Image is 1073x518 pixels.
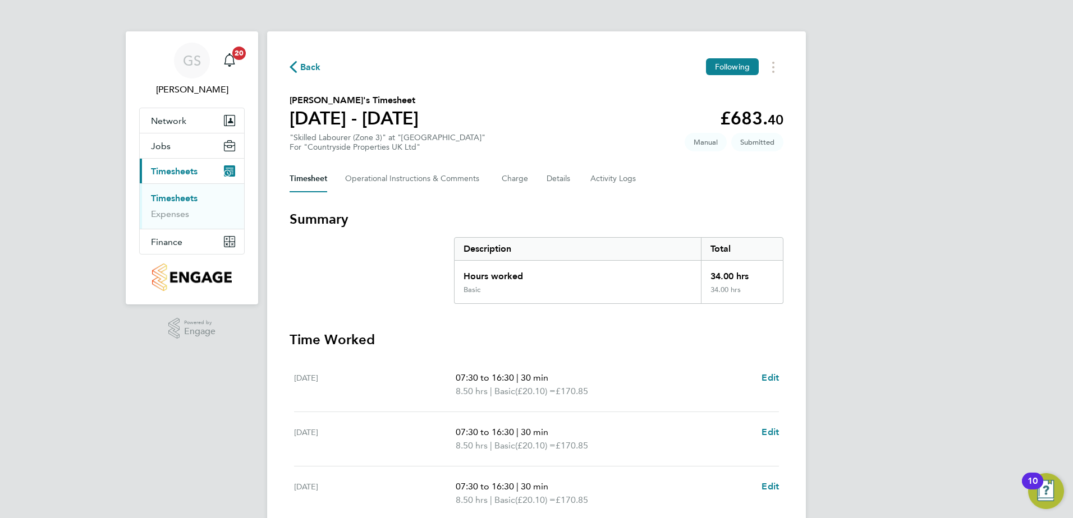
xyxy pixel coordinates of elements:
[516,481,519,492] span: |
[515,494,556,505] span: (£20.10) =
[464,285,480,294] div: Basic
[126,31,258,304] nav: Main navigation
[701,261,783,285] div: 34.00 hrs
[762,480,779,493] a: Edit
[290,94,419,107] h2: [PERSON_NAME]'s Timesheet
[139,83,245,96] span: Gurraj Singh
[706,58,759,75] button: Following
[294,371,456,398] div: [DATE]
[151,115,186,126] span: Network
[456,440,488,451] span: 8.50 hrs
[455,238,701,260] div: Description
[140,108,244,133] button: Network
[218,43,241,78] a: 20
[502,165,529,192] button: Charge
[715,62,750,72] span: Following
[232,47,246,60] span: 20
[762,371,779,385] a: Edit
[290,210,783,228] h3: Summary
[521,372,548,383] span: 30 min
[290,107,419,129] h1: [DATE] - [DATE]
[456,481,514,492] span: 07:30 to 16:30
[139,263,245,291] a: Go to home page
[140,159,244,183] button: Timesheets
[151,141,171,151] span: Jobs
[701,285,783,303] div: 34.00 hrs
[290,142,485,152] div: For "Countryside Properties UK Ltd"
[151,193,198,203] a: Timesheets
[151,209,189,219] a: Expenses
[456,372,514,383] span: 07:30 to 16:30
[345,165,484,192] button: Operational Instructions & Comments
[494,493,515,507] span: Basic
[515,440,556,451] span: (£20.10) =
[183,53,201,68] span: GS
[685,133,727,151] span: This timesheet was manually created.
[294,425,456,452] div: [DATE]
[290,331,783,349] h3: Time Worked
[184,327,215,336] span: Engage
[151,166,198,177] span: Timesheets
[140,183,244,229] div: Timesheets
[701,238,783,260] div: Total
[516,372,519,383] span: |
[168,318,216,339] a: Powered byEngage
[1028,473,1064,509] button: Open Resource Center, 10 new notifications
[515,386,556,396] span: (£20.10) =
[731,133,783,151] span: This timesheet is Submitted.
[290,133,485,152] div: "Skilled Labourer (Zone 3)" at "[GEOGRAPHIC_DATA]"
[762,427,779,437] span: Edit
[456,427,514,437] span: 07:30 to 16:30
[140,133,244,158] button: Jobs
[139,43,245,96] a: GS[PERSON_NAME]
[762,425,779,439] a: Edit
[556,386,588,396] span: £170.85
[456,386,488,396] span: 8.50 hrs
[590,165,638,192] button: Activity Logs
[456,494,488,505] span: 8.50 hrs
[494,439,515,452] span: Basic
[294,480,456,507] div: [DATE]
[290,60,321,74] button: Back
[490,386,492,396] span: |
[184,318,215,327] span: Powered by
[521,481,548,492] span: 30 min
[300,61,321,74] span: Back
[556,440,588,451] span: £170.85
[762,372,779,383] span: Edit
[152,263,231,291] img: countryside-properties-logo-retina.png
[516,427,519,437] span: |
[490,440,492,451] span: |
[1028,481,1038,496] div: 10
[490,494,492,505] span: |
[455,261,701,285] div: Hours worked
[454,237,783,304] div: Summary
[547,165,572,192] button: Details
[720,108,783,129] app-decimal: £683.
[151,237,182,247] span: Finance
[290,165,327,192] button: Timesheet
[763,58,783,76] button: Timesheets Menu
[768,112,783,128] span: 40
[556,494,588,505] span: £170.85
[494,385,515,398] span: Basic
[521,427,548,437] span: 30 min
[762,481,779,492] span: Edit
[140,229,244,254] button: Finance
